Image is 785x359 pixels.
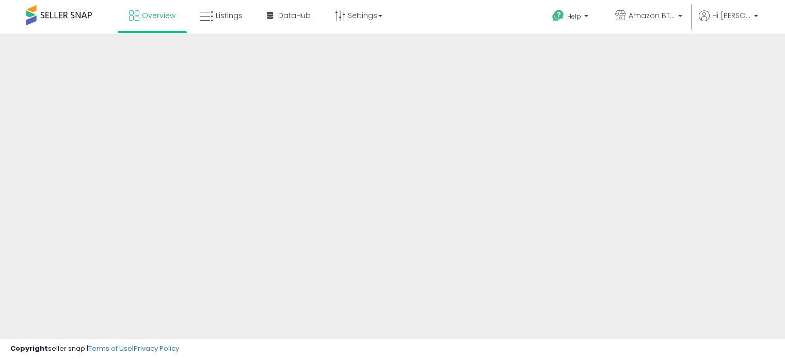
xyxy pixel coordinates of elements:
span: Help [567,12,581,21]
strong: Copyright [10,344,48,353]
a: Help [544,2,599,34]
span: DataHub [278,10,311,21]
a: Terms of Use [88,344,132,353]
span: Listings [216,10,243,21]
a: Privacy Policy [134,344,179,353]
span: Amazon BTG [629,10,675,21]
span: Overview [142,10,175,21]
a: Hi [PERSON_NAME] [699,10,758,34]
div: seller snap | | [10,344,179,354]
i: Get Help [552,9,565,22]
span: Hi [PERSON_NAME] [712,10,751,21]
